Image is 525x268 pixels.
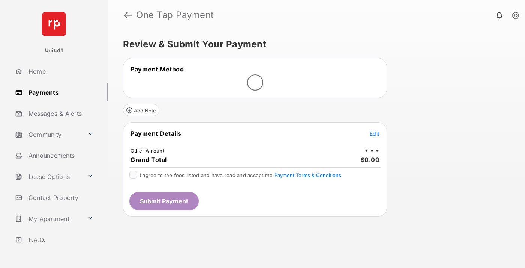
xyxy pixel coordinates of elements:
span: Payment Details [130,130,181,137]
a: Lease Options [12,168,84,186]
a: F.A.Q. [12,231,108,249]
a: Messages & Alerts [12,104,108,123]
strong: One Tap Payment [136,11,214,20]
img: svg+xml;base64,PHN2ZyB4bWxucz0iaHR0cDovL3d3dy53My5vcmcvMjAwMC9zdmciIHdpZHRoPSI2NCIgaGVpZ2h0PSI2NC... [42,12,66,36]
h5: Review & Submit Your Payment [123,40,504,49]
span: Edit [370,130,379,137]
button: Add Note [123,104,159,116]
span: $0.00 [361,156,380,164]
a: Payments [12,83,108,101]
span: I agree to the fees listed and have read and accept the [140,172,341,178]
span: Payment Method [130,65,184,73]
p: Unita11 [45,47,63,55]
button: I agree to the fees listed and have read and accept the [274,172,341,178]
a: Contact Property [12,189,108,207]
a: My Apartment [12,210,84,228]
a: Community [12,126,84,144]
button: Edit [370,130,379,137]
a: Announcements [12,147,108,165]
td: Other Amount [130,147,165,154]
span: Grand Total [130,156,167,164]
button: Submit Payment [129,192,199,210]
a: Home [12,62,108,80]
